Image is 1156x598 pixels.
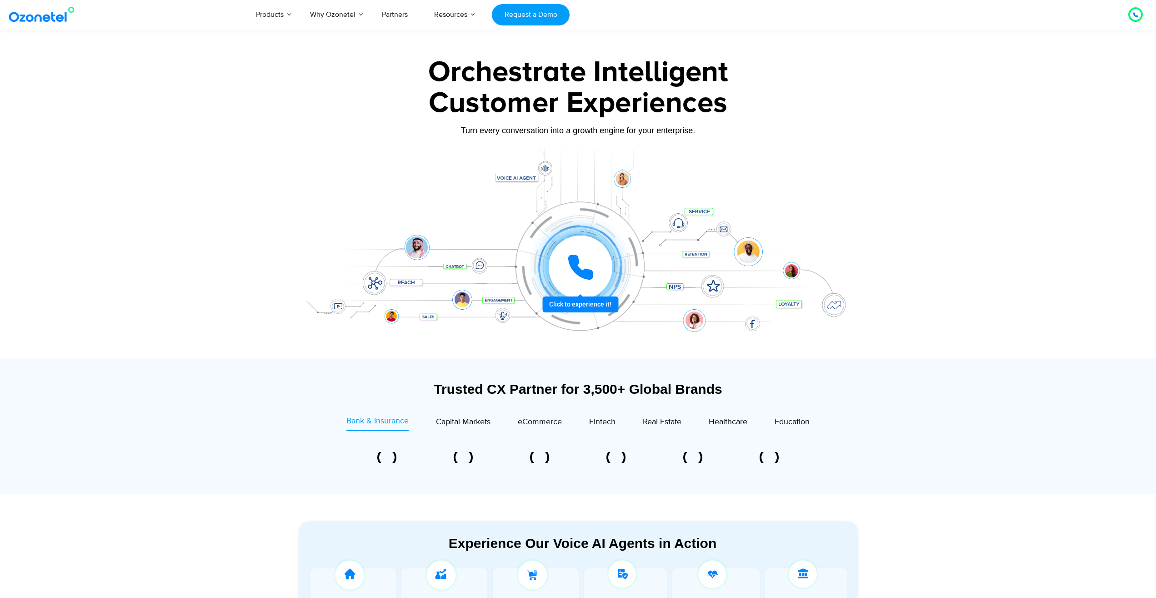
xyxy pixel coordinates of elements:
a: Capital Markets [436,415,490,431]
a: Real Estate [643,415,681,431]
div: Turn every conversation into a growth engine for your enterprise. [294,126,862,136]
div: Trusted CX Partner for 3,500+ Global Brands [299,381,858,397]
a: Healthcare [709,415,747,431]
span: Healthcare [709,417,747,427]
a: Request a Demo [492,4,570,25]
span: Capital Markets [436,417,490,427]
div: 2 of 6 [425,452,501,463]
div: Orchestrate Intelligent [294,58,862,87]
div: 4 of 6 [578,452,654,463]
a: Bank & Insurance [346,415,409,431]
span: Real Estate [643,417,681,427]
span: Bank & Insurance [346,416,409,426]
div: 6 of 6 [731,452,807,463]
a: Fintech [589,415,616,431]
a: eCommerce [518,415,562,431]
div: 1 of 6 [349,452,425,463]
div: Experience Our Voice AI Agents in Action [308,535,858,551]
span: eCommerce [518,417,562,427]
div: 5 of 6 [655,452,731,463]
span: Education [775,417,810,427]
div: Customer Experiences [294,81,862,125]
span: Fintech [589,417,616,427]
div: Image Carousel [349,452,808,463]
div: 3 of 6 [501,452,578,463]
a: Education [775,415,810,431]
